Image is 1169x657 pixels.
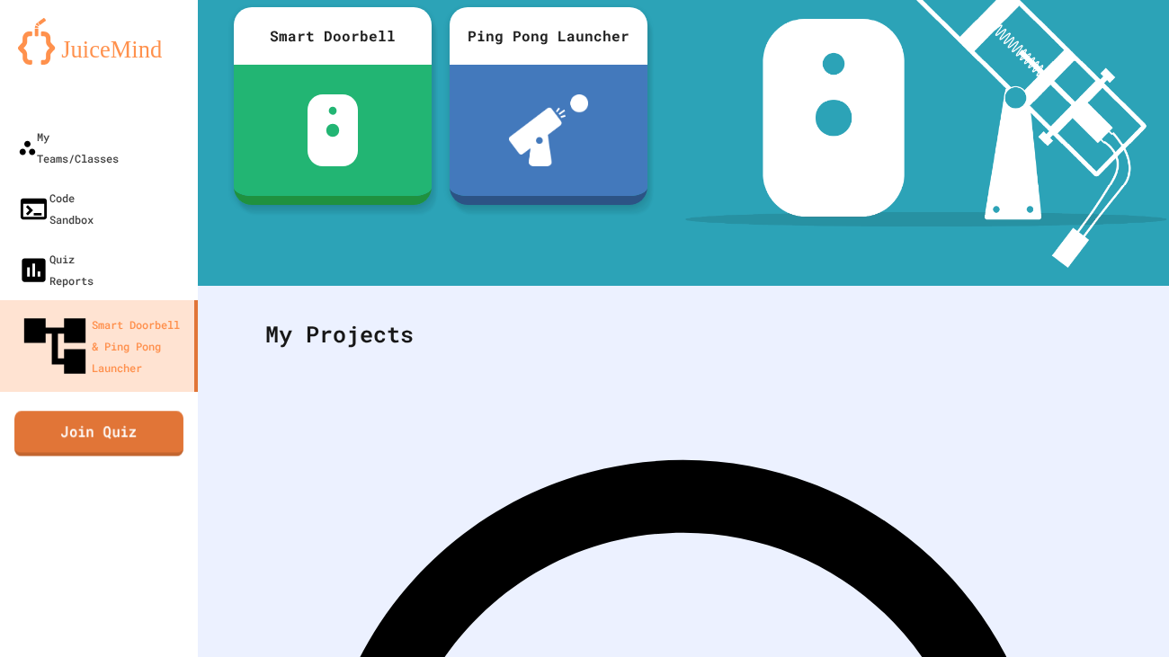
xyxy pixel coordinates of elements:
[234,7,432,65] div: Smart Doorbell
[18,18,180,65] img: logo-orange.svg
[450,7,647,65] div: Ping Pong Launcher
[509,94,589,166] img: ppl-with-ball.png
[18,248,94,291] div: Quiz Reports
[247,299,1120,369] div: My Projects
[14,411,183,456] a: Join Quiz
[18,126,119,169] div: My Teams/Classes
[18,309,187,383] div: Smart Doorbell & Ping Pong Launcher
[18,187,94,230] div: Code Sandbox
[308,94,359,166] img: sdb-white.svg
